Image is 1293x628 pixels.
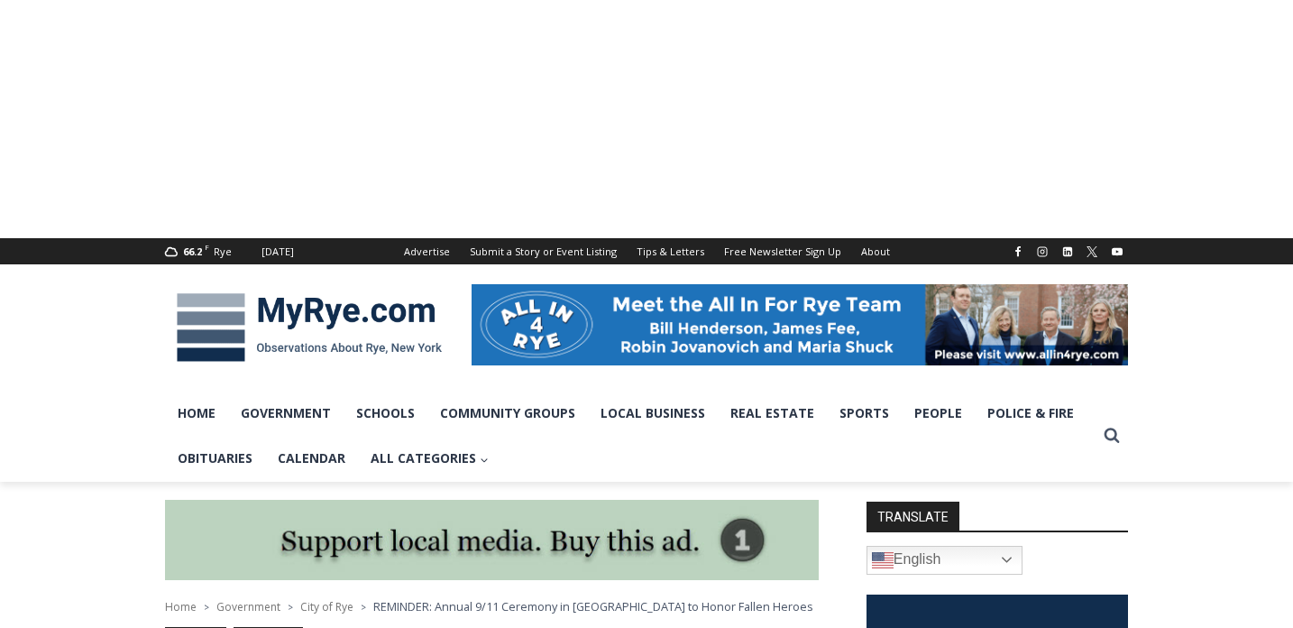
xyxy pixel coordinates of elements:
[216,599,280,614] a: Government
[460,238,627,264] a: Submit a Story or Event Listing
[1032,241,1053,263] a: Instagram
[261,244,294,260] div: [DATE]
[204,601,209,614] span: >
[165,281,454,374] img: MyRye.com
[714,238,851,264] a: Free Newsletter Sign Up
[183,245,202,258] span: 66.2
[344,391,427,436] a: Schools
[1096,420,1128,452] button: View Search Form
[361,601,366,614] span: >
[394,238,900,264] nav: Secondary Navigation
[975,391,1087,436] a: Police & Fire
[902,391,975,436] a: People
[427,391,588,436] a: Community Groups
[165,500,819,581] img: support local media, buy this ad
[373,598,813,614] span: REMINDER: Annual 9/11 Ceremony in [GEOGRAPHIC_DATA] to Honor Fallen Heroes
[165,436,265,481] a: Obituaries
[851,238,900,264] a: About
[265,436,358,481] a: Calendar
[867,546,1022,575] a: English
[165,597,819,615] nav: Breadcrumbs
[288,601,293,614] span: >
[588,391,718,436] a: Local Business
[300,599,353,614] a: City of Rye
[872,549,894,571] img: en
[165,599,197,614] a: Home
[394,238,460,264] a: Advertise
[165,391,228,436] a: Home
[214,244,232,260] div: Rye
[228,391,344,436] a: Government
[1057,241,1078,263] a: Linkedin
[371,448,489,468] span: All Categories
[827,391,902,436] a: Sports
[165,391,1096,482] nav: Primary Navigation
[1106,241,1128,263] a: YouTube
[1081,241,1103,263] a: X
[867,502,959,531] strong: TRANSLATE
[472,284,1128,365] img: All in for Rye
[205,242,209,252] span: F
[718,391,827,436] a: Real Estate
[627,238,714,264] a: Tips & Letters
[358,436,501,481] a: All Categories
[1007,241,1029,263] a: Facebook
